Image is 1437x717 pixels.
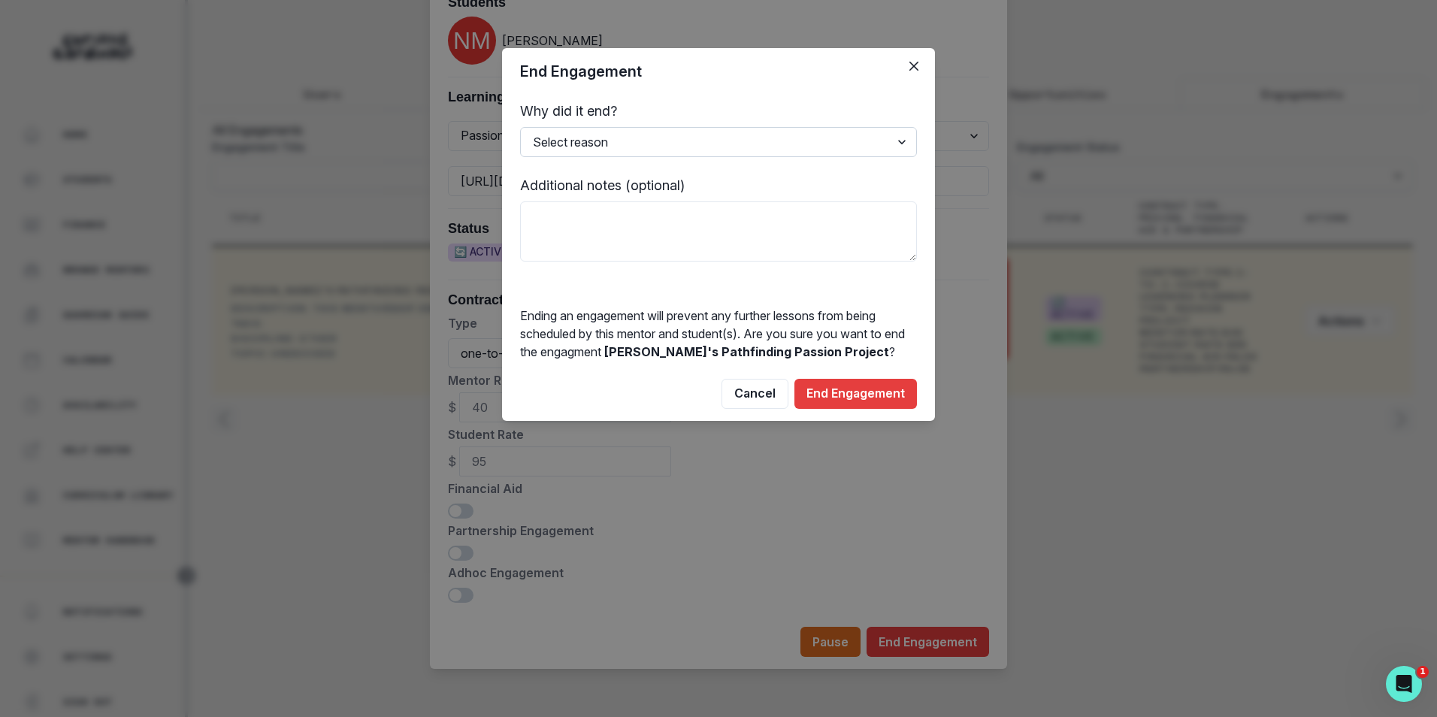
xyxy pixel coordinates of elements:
[1417,666,1429,678] span: 1
[794,379,917,409] button: End Engagement
[722,379,788,409] button: Cancel
[604,344,889,359] span: [PERSON_NAME]'s Pathfinding Passion Project
[1386,666,1422,702] iframe: Intercom live chat
[520,101,917,121] p: Why did it end?
[902,54,926,78] button: Close
[502,48,935,95] header: End Engagement
[889,344,895,359] span: ?
[520,175,917,195] p: Additional notes (optional)
[520,308,905,359] span: Ending an engagement will prevent any further lessons from being scheduled by this mentor and stu...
